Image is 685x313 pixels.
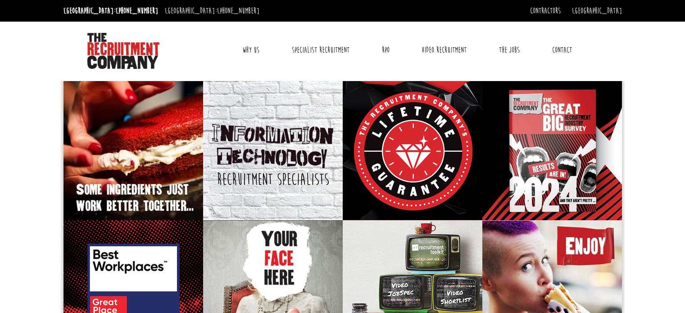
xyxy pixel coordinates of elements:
a: The Jobs [492,39,526,61]
a: Why Us [236,39,266,61]
a: Contractors [530,6,561,16]
a: Specialist Recruitment [285,39,356,61]
li: [GEOGRAPHIC_DATA]: [163,4,262,18]
a: Contact [545,39,579,61]
a: [GEOGRAPHIC_DATA] [572,6,622,16]
a: [PHONE_NUMBER] [217,6,259,16]
img: The Recruitment Company [87,33,159,69]
a: RPO [375,39,396,61]
li: [GEOGRAPHIC_DATA]: [61,4,160,18]
a: [PHONE_NUMBER] [116,6,158,16]
a: Video Recruitment [415,39,473,61]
